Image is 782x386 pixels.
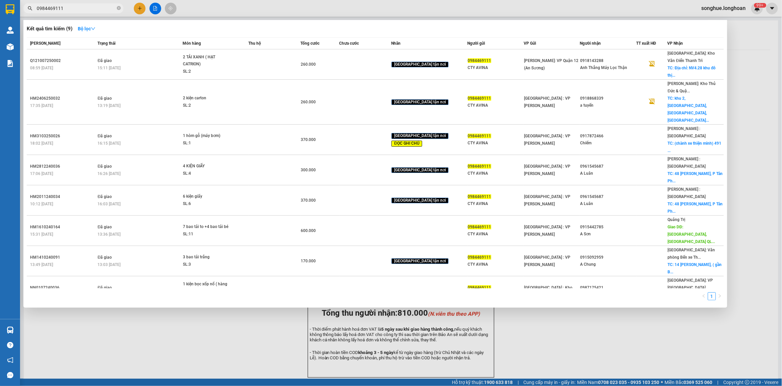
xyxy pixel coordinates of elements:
[117,6,121,10] span: close-circle
[27,25,72,32] h3: Kết quả tìm kiếm ( 9 )
[30,254,96,261] div: HM1410240091
[580,170,636,177] div: A Luân
[91,26,95,31] span: down
[580,231,636,238] div: A Sơn
[183,200,233,208] div: SL: 6
[183,41,201,46] span: Món hàng
[668,81,716,93] span: [PERSON_NAME]: Kho Thủ Đức & Quậ...
[524,194,570,206] span: [GEOGRAPHIC_DATA] : VP [PERSON_NAME]
[183,140,233,147] div: SL: 1
[117,5,121,12] span: close-circle
[468,41,485,46] span: Người gửi
[668,66,716,78] span: TC: Địa chỉ: NV4.28 khu đô thị...
[30,141,53,146] span: 18:02 [DATE]
[339,41,359,46] span: Chưa cước
[580,224,636,231] div: 0915442785
[30,224,96,231] div: HM1610240164
[98,255,112,260] span: Đã giao
[700,292,708,300] li: Previous Page
[468,225,491,229] span: 0984469111
[301,198,316,203] span: 370.000
[580,284,636,291] div: 0987175421
[183,102,233,109] div: SL: 2
[391,41,401,46] span: Nhãn
[580,254,636,261] div: 0915092959
[668,41,683,46] span: VP Nhận
[30,171,53,176] span: 17:06 [DATE]
[468,255,491,260] span: 0984469111
[716,292,724,300] button: right
[702,294,706,298] span: left
[78,26,95,31] strong: Bộ lọc
[183,68,233,75] div: SL: 2
[668,202,723,214] span: TC: 48 [PERSON_NAME], P Tân Ph...
[718,294,722,298] span: right
[668,248,715,260] span: [GEOGRAPHIC_DATA]: Văn phòng Bến xe Th...
[392,167,449,173] span: [GEOGRAPHIC_DATA] tận nơi
[392,141,422,147] span: ĐỌC GHI CHÚ
[668,262,722,274] span: TC: 14 [PERSON_NAME], ( gần B...
[72,23,101,34] button: Bộ lọcdown
[98,285,112,290] span: Đã giao
[668,157,706,169] span: [PERSON_NAME] : [GEOGRAPHIC_DATA]
[98,171,121,176] span: 16:26 [DATE]
[468,261,524,268] div: CTY AVINA
[30,202,53,206] span: 10:12 [DATE]
[580,57,636,64] div: 0918143288
[30,103,53,108] span: 17:35 [DATE]
[392,198,449,204] span: [GEOGRAPHIC_DATA] tận nơi
[37,5,115,12] input: Tìm tên, số ĐT hoặc mã đơn
[98,225,112,229] span: Đã giao
[7,27,14,34] img: warehouse-icon
[580,102,636,109] div: a tuyến
[580,95,636,102] div: 0918868339
[98,232,121,237] span: 13:36 [DATE]
[524,96,570,108] span: [GEOGRAPHIC_DATA] : VP [PERSON_NAME]
[468,164,491,169] span: 0984469111
[524,225,570,237] span: [GEOGRAPHIC_DATA] : VP [PERSON_NAME]
[580,193,636,200] div: 0961545687
[30,133,96,140] div: HM3103250026
[7,327,14,334] img: warehouse-icon
[7,60,14,67] img: solution-icon
[183,132,233,140] div: 1 hòm gỗ (máy bơm)
[580,41,601,46] span: Người nhận
[468,58,491,63] span: 0984469111
[580,200,636,207] div: A Luân
[580,133,636,140] div: 0917872466
[301,259,316,263] span: 170.000
[301,168,316,172] span: 300.000
[7,357,13,363] span: notification
[28,6,32,11] span: search
[301,100,316,104] span: 260.000
[30,232,53,237] span: 15:31 [DATE]
[183,54,233,68] div: 2 TẢI XANH ( HẠT CATRION)
[300,41,319,46] span: Tổng cước
[524,164,570,176] span: [GEOGRAPHIC_DATA] : VP [PERSON_NAME]
[636,41,657,46] span: TT xuất HĐ
[183,254,233,261] div: 3 bao tải trắng
[668,217,686,222] span: Quảng Trị
[301,228,316,233] span: 600.000
[392,258,449,264] span: [GEOGRAPHIC_DATA] tận nơi
[248,41,261,46] span: Thu hộ
[524,41,536,46] span: VP Gửi
[468,200,524,207] div: CTY AVINA
[183,281,233,295] div: 1 kiện bọc xốp nổ ( hàng bóng đèn )
[7,43,14,50] img: warehouse-icon
[580,163,636,170] div: 0961545687
[301,137,316,142] span: 370.000
[98,58,112,63] span: Đã giao
[183,231,233,238] div: SL: 11
[30,163,96,170] div: HM2812240036
[392,133,449,139] span: [GEOGRAPHIC_DATA] tận nơi
[98,141,121,146] span: 16:15 [DATE]
[524,58,578,70] span: [PERSON_NAME]: VP Quận 12 (An Sương)
[301,62,316,67] span: 260.000
[468,285,491,290] span: 0984469111
[183,193,233,200] div: 6 kiện giấy
[468,102,524,109] div: CTY AVINA
[30,57,96,64] div: Q121007250002
[30,193,96,200] div: HM2011240034
[6,4,14,14] img: logo-vxr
